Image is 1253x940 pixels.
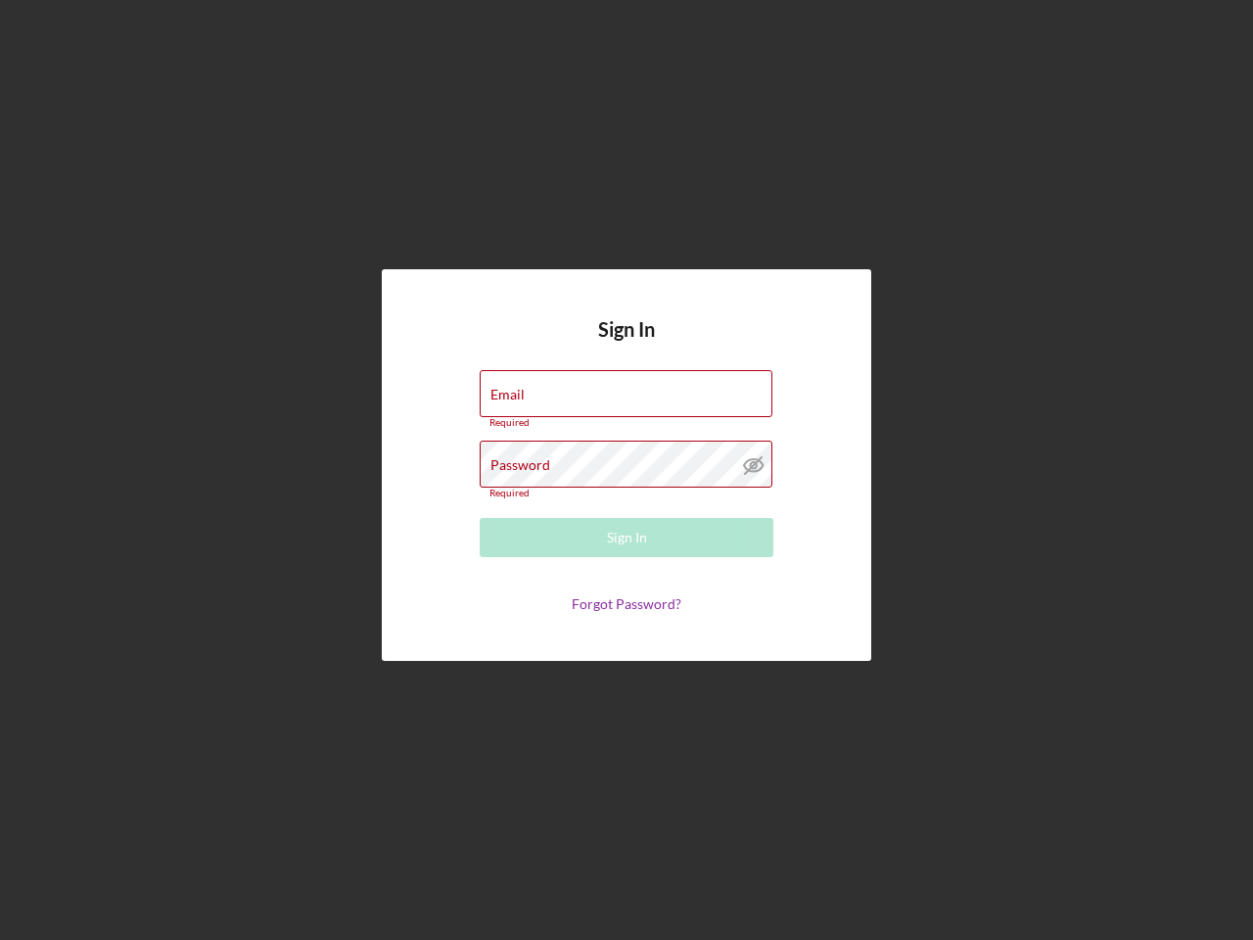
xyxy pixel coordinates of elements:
[480,488,773,499] div: Required
[572,595,681,612] a: Forgot Password?
[480,417,773,429] div: Required
[607,518,647,557] div: Sign In
[490,387,525,402] label: Email
[490,457,550,473] label: Password
[598,318,655,370] h4: Sign In
[480,518,773,557] button: Sign In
